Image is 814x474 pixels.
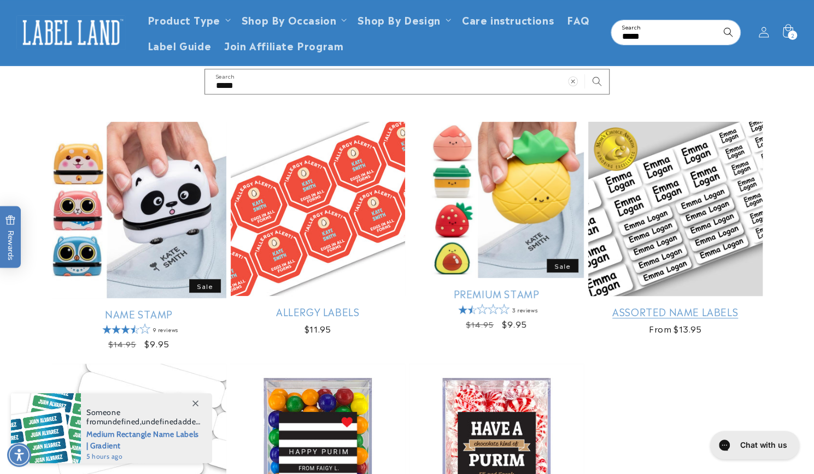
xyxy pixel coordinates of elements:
[141,32,218,58] a: Label Guide
[588,305,763,318] a: Assorted Name Labels
[7,443,31,467] div: Accessibility Menu
[224,39,343,51] span: Join Affiliate Program
[141,7,235,32] summary: Product Type
[242,13,337,26] span: Shop By Occasion
[692,20,716,44] button: Clear search term
[86,426,201,452] span: Medium Rectangle Name Labels | Gradient
[358,12,440,27] a: Shop By Design
[455,7,560,32] a: Care instructions
[231,305,405,318] a: Allergy Labels
[148,39,212,51] span: Label Guide
[716,20,740,44] button: Search
[560,7,596,32] a: FAQ
[705,427,803,463] iframe: Gorgias live chat messenger
[16,15,126,49] img: Label Land
[86,452,201,461] span: 5 hours ago
[103,417,139,426] span: undefined
[148,12,220,27] a: Product Type
[218,32,350,58] a: Join Affiliate Program
[567,13,590,26] span: FAQ
[142,417,178,426] span: undefined
[561,69,585,93] button: Clear search term
[13,11,130,54] a: Label Land
[585,69,609,93] button: Search
[351,7,455,32] summary: Shop By Design
[462,13,554,26] span: Care instructions
[790,31,794,40] span: 2
[235,7,352,32] summary: Shop By Occasion
[86,408,201,426] span: Someone from , added this product to their cart.
[52,307,226,320] a: Name Stamp
[5,215,16,260] span: Rewards
[9,387,138,419] iframe: Sign Up via Text for Offers
[409,287,584,300] a: Premium Stamp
